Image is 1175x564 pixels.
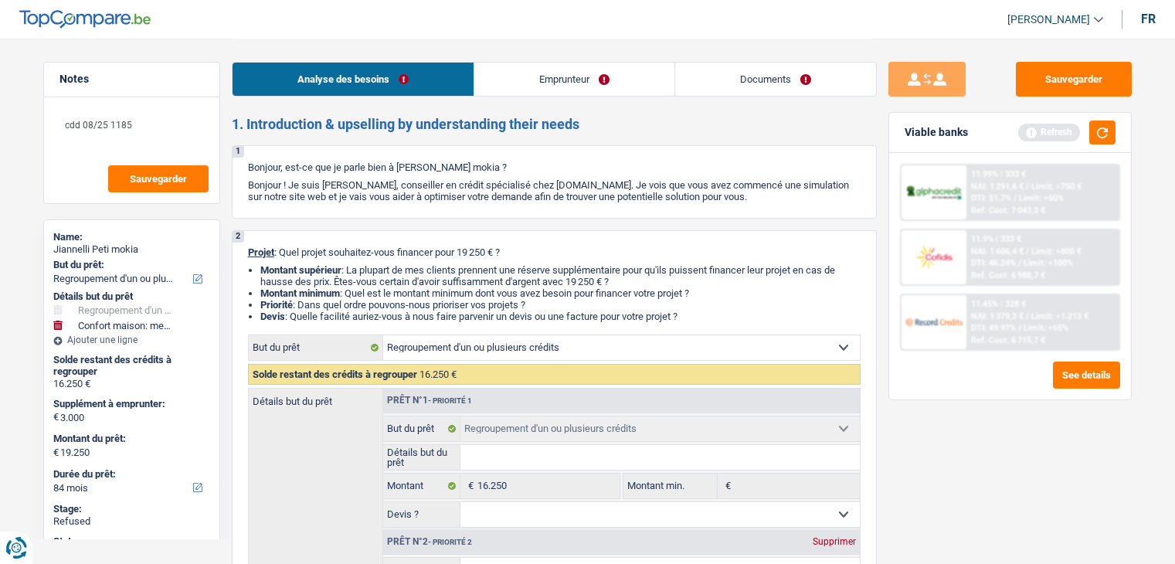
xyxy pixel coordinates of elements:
div: Supprimer [809,537,860,546]
button: Sauvegarder [1016,62,1132,97]
div: Ajouter une ligne [53,335,210,345]
label: Montant min. [623,474,718,498]
div: 11.9% | 333 € [971,234,1021,244]
span: Limit: >1.213 € [1031,311,1088,321]
span: NAI: 1 291,6 € [971,182,1024,192]
div: Refused [53,515,210,528]
p: : Quel projet souhaitez-vous financer pour 19 250 € ? [248,246,861,258]
span: Solde restant des crédits à regrouper [253,369,417,380]
span: Projet [248,246,274,258]
div: Stage: [53,503,210,515]
div: Jiannelli Peti mokia [53,243,210,256]
a: Emprunteur [474,63,674,96]
label: Montant du prêt: [53,433,207,445]
span: - Priorité 2 [428,538,472,546]
span: NAI: 1 379,3 € [971,311,1024,321]
span: / [1026,311,1029,321]
span: / [1018,323,1021,333]
span: Devis [260,311,285,322]
span: € [718,474,735,498]
span: / [1026,182,1029,192]
img: Cofidis [905,243,963,271]
h5: Notes [59,73,204,86]
span: / [1018,258,1021,268]
strong: Priorité [260,299,293,311]
li: : Quelle facilité auriez-vous à nous faire parvenir un devis ou une facture pour votre projet ? [260,311,861,322]
p: Bonjour, est-ce que je parle bien à [PERSON_NAME] mokia ? [248,161,861,173]
p: Bonjour ! Je suis [PERSON_NAME], conseiller en crédit spécialisé chez [DOMAIN_NAME]. Je vois que ... [248,179,861,202]
span: DTI: 51.7% [971,193,1011,203]
span: € [460,474,477,498]
div: Viable banks [905,126,968,139]
span: [PERSON_NAME] [1007,13,1090,26]
img: TopCompare Logo [19,10,151,29]
span: Sauvegarder [130,174,187,184]
label: Montant [383,474,461,498]
div: 11.99% | 333 € [971,169,1026,179]
img: AlphaCredit [905,184,963,202]
span: DTI: 49.97% [971,323,1016,333]
span: Limit: <100% [1024,258,1073,268]
label: Devis ? [383,502,461,527]
strong: Montant minimum [260,287,340,299]
div: Refresh [1018,124,1080,141]
div: Status: [53,535,210,548]
div: Ref. Cost: 6 988,7 € [971,270,1045,280]
div: Prêt n°2 [383,537,476,547]
button: See details [1053,362,1120,389]
button: Sauvegarder [108,165,209,192]
span: € [53,447,59,459]
label: Détails but du prêt [383,445,461,470]
span: / [1014,193,1017,203]
span: DTI: 46.24% [971,258,1016,268]
a: Analyse des besoins [233,63,474,96]
span: € [53,411,59,423]
span: Limit: <60% [1019,193,1064,203]
div: 11.45% | 328 € [971,299,1026,309]
span: NAI: 1 606,4 € [971,246,1024,257]
div: Prêt n°1 [383,396,476,406]
h2: 1. Introduction & upselling by understanding their needs [232,116,877,133]
span: / [1026,246,1029,257]
span: - Priorité 1 [428,396,472,405]
label: Supplément à emprunter: [53,398,207,410]
div: fr [1141,12,1156,26]
label: But du prêt [249,335,383,360]
div: Ref. Cost: 7 043,3 € [971,206,1045,216]
a: [PERSON_NAME] [995,7,1103,32]
span: Limit: >800 € [1031,246,1082,257]
img: Record Credits [905,307,963,336]
li: : La plupart de mes clients prennent une réserve supplémentaire pour qu'ils puissent financer leu... [260,264,861,287]
label: But du prêt: [53,259,207,271]
div: 1 [233,146,244,158]
span: Limit: >750 € [1031,182,1082,192]
span: 16.250 € [419,369,457,380]
div: Solde restant des crédits à regrouper [53,354,210,378]
label: Durée du prêt: [53,468,207,481]
li: : Dans quel ordre pouvons-nous prioriser vos projets ? [260,299,861,311]
div: 2 [233,231,244,243]
label: But du prêt [383,416,461,441]
li: : Quel est le montant minimum dont vous avez besoin pour financer votre projet ? [260,287,861,299]
div: Ref. Cost: 6 715,7 € [971,335,1045,345]
strong: Montant supérieur [260,264,341,276]
span: Limit: <65% [1024,323,1068,333]
a: Documents [675,63,876,96]
div: 16.250 € [53,378,210,390]
div: Name: [53,231,210,243]
div: Détails but du prêt [53,290,210,303]
label: Détails but du prêt [249,389,382,406]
